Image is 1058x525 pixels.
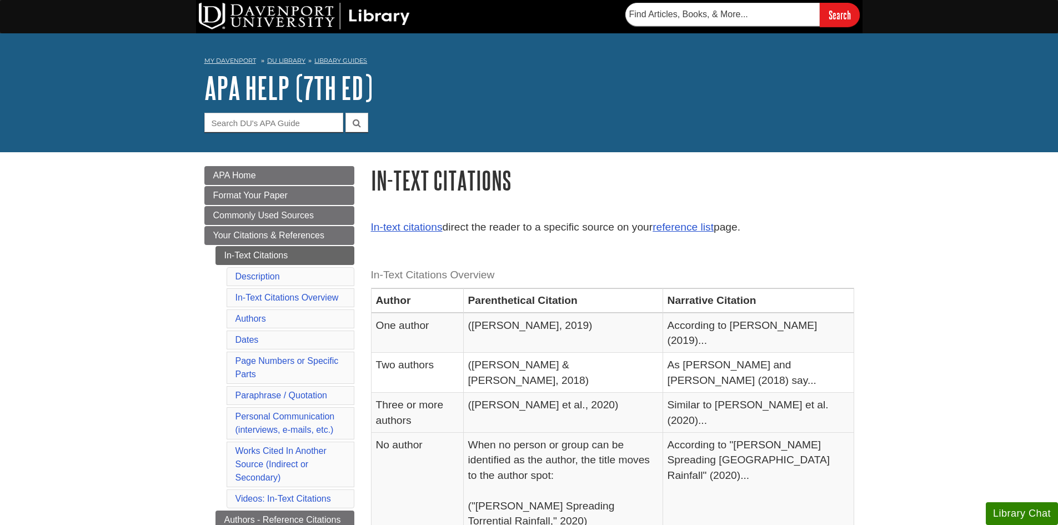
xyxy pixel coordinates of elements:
[663,393,854,433] td: Similar to [PERSON_NAME] et al. (2020)...
[820,3,860,27] input: Search
[653,221,714,233] a: reference list
[235,494,331,503] a: Videos: In-Text Citations
[215,246,354,265] a: In-Text Citations
[663,288,854,313] th: Narrative Citation
[235,391,327,400] a: Paraphrase / Quotation
[204,56,256,66] a: My Davenport
[625,3,820,26] input: Find Articles, Books, & More...
[235,335,259,344] a: Dates
[204,186,354,205] a: Format Your Paper
[463,313,663,353] td: ([PERSON_NAME], 2019)
[204,53,854,71] nav: breadcrumb
[463,393,663,433] td: ([PERSON_NAME] et al., 2020)
[371,288,463,313] th: Author
[371,221,443,233] a: In-text citations
[371,353,463,393] td: Two authors
[371,263,854,288] caption: In-Text Citations Overview
[213,191,288,200] span: Format Your Paper
[235,446,327,482] a: Works Cited In Another Source (Indirect or Secondary)
[314,57,367,64] a: Library Guides
[235,356,339,379] a: Page Numbers or Specific Parts
[204,206,354,225] a: Commonly Used Sources
[204,71,373,105] a: APA Help (7th Ed)
[213,231,324,240] span: Your Citations & References
[371,393,463,433] td: Three or more authors
[199,3,410,29] img: DU Library
[371,219,854,236] p: direct the reader to a specific source on your page.
[213,211,314,220] span: Commonly Used Sources
[625,3,860,27] form: Searches DU Library's articles, books, and more
[235,314,266,323] a: Authors
[663,313,854,353] td: According to [PERSON_NAME] (2019)...
[986,502,1058,525] button: Library Chat
[267,57,305,64] a: DU Library
[371,313,463,353] td: One author
[204,226,354,245] a: Your Citations & References
[663,353,854,393] td: As [PERSON_NAME] and [PERSON_NAME] (2018) say...
[463,288,663,313] th: Parenthetical Citation
[463,353,663,393] td: ([PERSON_NAME] & [PERSON_NAME], 2018)
[204,113,343,132] input: Search DU's APA Guide
[235,293,339,302] a: In-Text Citations Overview
[235,272,280,281] a: Description
[204,166,354,185] a: APA Home
[235,412,335,434] a: Personal Communication(interviews, e-mails, etc.)
[213,171,256,180] span: APA Home
[371,166,854,194] h1: In-Text Citations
